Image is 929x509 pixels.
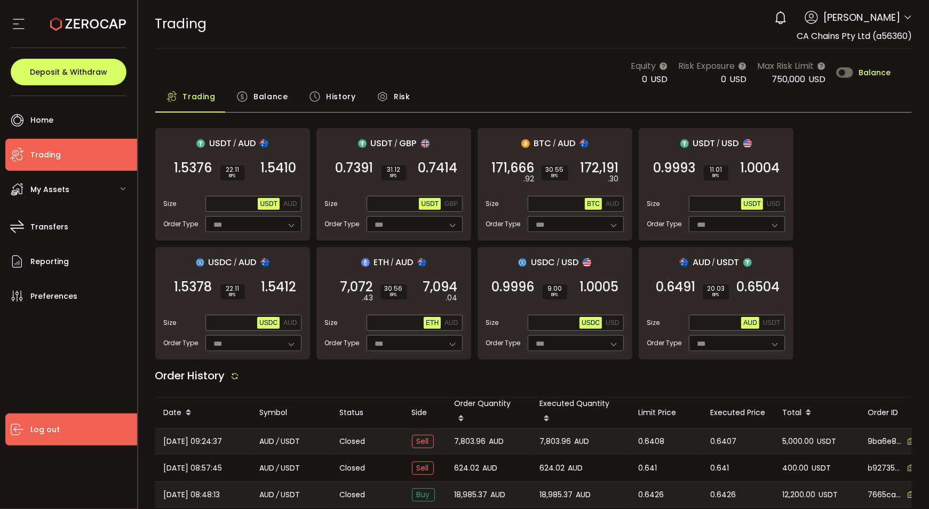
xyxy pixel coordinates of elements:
span: USDC [259,319,277,327]
span: 22.11 [225,166,241,173]
span: AUD [260,462,275,474]
span: AUD [239,256,257,269]
span: 7,094 [423,282,458,292]
span: USD [561,256,578,269]
span: Sell [412,462,434,475]
span: USDT [281,489,300,501]
img: aud_portfolio.svg [260,139,268,148]
em: / [553,139,557,148]
button: Deposit & Withdraw [11,59,126,85]
span: 20.03 [707,285,725,292]
button: USDC [579,317,602,329]
iframe: Chat Widget [799,394,929,509]
span: Risk Exposure [678,59,735,73]
span: Trading [155,14,207,33]
button: AUD [281,317,299,329]
img: usdc_portfolio.svg [518,258,527,267]
span: Size [647,199,660,209]
span: Home [30,113,53,128]
em: / [395,139,398,148]
em: / [557,258,560,267]
span: USDT [717,256,739,269]
div: Order Quantity [446,397,531,428]
button: USD [604,317,621,329]
em: / [276,435,280,448]
span: My Assets [30,182,69,197]
span: 0.6504 [737,282,780,292]
div: Status [331,407,403,419]
span: 31.12 [386,166,402,173]
span: AUD [558,137,576,150]
span: 1.0004 [741,163,780,173]
span: Deposit & Withdraw [30,68,107,76]
em: / [717,139,720,148]
span: 0 [642,73,647,85]
span: USDT [281,462,300,474]
i: BPS [225,292,241,298]
span: Trading [183,86,216,107]
button: AUD [281,198,299,210]
span: 1.5376 [174,163,212,173]
span: Balance [859,69,891,76]
img: btc_portfolio.svg [521,139,530,148]
button: USDC [257,317,280,329]
span: Order Type [164,219,198,229]
span: AUD [483,462,498,474]
span: Size [164,199,177,209]
span: AUD [568,462,583,474]
button: USDT [419,198,441,210]
span: 1.0005 [580,282,619,292]
span: Order Type [325,219,360,229]
span: Log out [30,422,60,438]
em: .04 [446,292,458,304]
em: .92 [524,173,535,185]
span: USDT [281,435,300,448]
span: 624.02 [540,462,565,474]
em: / [276,489,280,501]
span: 11.01 [708,166,724,173]
span: Balance [253,86,288,107]
span: BTC [587,200,600,208]
div: Executed Price [702,407,774,419]
span: ETH [426,319,439,327]
em: .43 [362,292,374,304]
span: 1.5378 [174,282,212,292]
span: AUD [606,200,619,208]
span: Closed [340,436,366,447]
span: 172,191 [581,163,619,173]
div: Date [155,404,251,422]
span: 0.6426 [639,489,664,501]
i: BPS [707,292,725,298]
span: 0.7391 [336,163,374,173]
div: Side [403,407,446,419]
span: AUD [489,435,504,448]
span: Order Type [486,338,521,348]
span: Order Type [486,219,521,229]
em: / [234,258,237,267]
span: AUD [283,319,297,327]
span: Trading [30,147,61,163]
span: USDT [743,200,761,208]
span: 0.641 [711,462,729,474]
button: USDT [761,317,783,329]
span: 0.6408 [639,435,665,448]
img: usd_portfolio.svg [583,258,591,267]
img: usd_portfolio.svg [743,139,752,148]
em: .30 [608,173,619,185]
span: USDT [763,319,781,327]
span: 750,000 [772,73,805,85]
span: USDT [421,200,439,208]
i: BPS [708,173,724,179]
span: Size [486,318,499,328]
em: / [233,139,236,148]
div: Limit Price [630,407,702,419]
span: Order History [155,368,225,383]
span: GBP [444,200,458,208]
span: 1.5412 [261,282,297,292]
span: AUD [693,256,710,269]
span: History [326,86,355,107]
em: / [276,462,280,474]
span: USDC [209,256,233,269]
span: 0.6407 [711,435,737,448]
span: Size [325,318,338,328]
